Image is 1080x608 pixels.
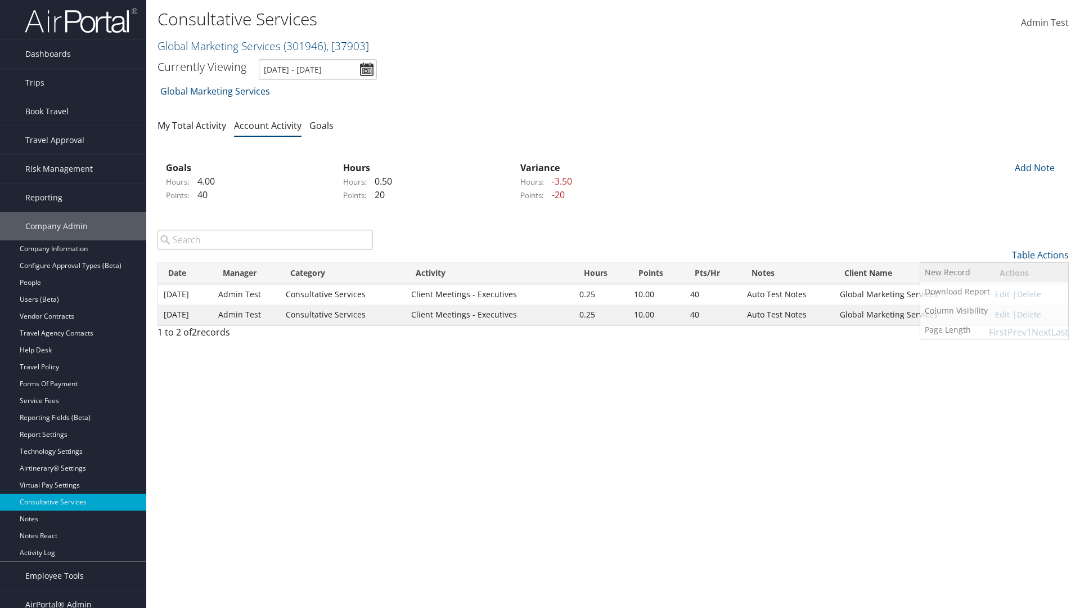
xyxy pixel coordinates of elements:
a: Column Visibility [920,301,1068,320]
a: Download Report [920,282,1068,301]
a: New Record [920,263,1068,282]
span: Employee Tools [25,562,84,590]
span: Travel Approval [25,126,84,154]
a: Page Length [920,320,1068,339]
img: airportal-logo.png [25,7,137,34]
span: Risk Management [25,155,93,183]
span: Book Travel [25,97,69,126]
span: Company Admin [25,212,88,240]
span: Trips [25,69,44,97]
span: Reporting [25,184,62,212]
span: Dashboards [25,40,71,68]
